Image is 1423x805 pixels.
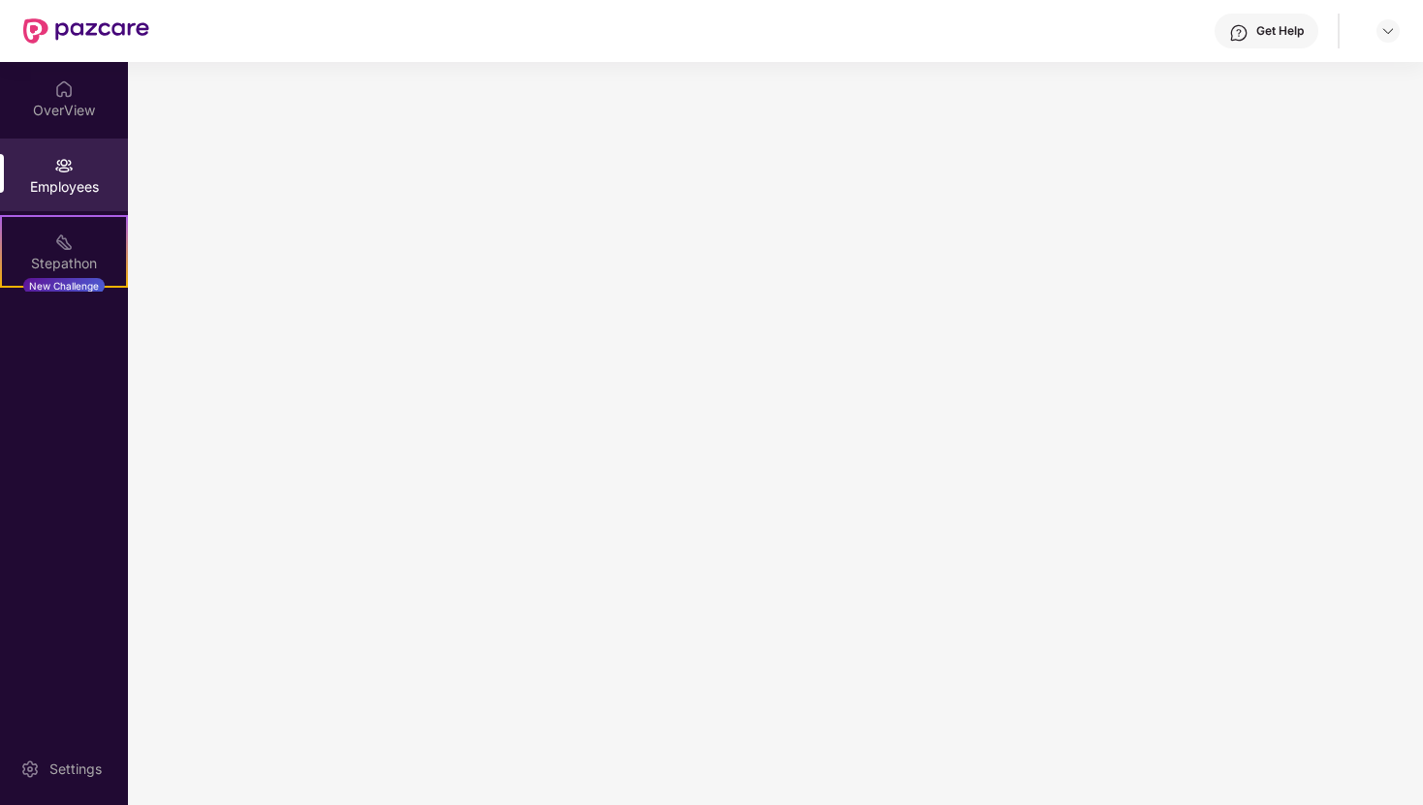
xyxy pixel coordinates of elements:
img: New Pazcare Logo [23,18,149,44]
div: Get Help [1256,23,1304,39]
img: svg+xml;base64,PHN2ZyB4bWxucz0iaHR0cDovL3d3dy53My5vcmcvMjAwMC9zdmciIHdpZHRoPSIyMSIgaGVpZ2h0PSIyMC... [54,232,74,252]
img: svg+xml;base64,PHN2ZyBpZD0iRW1wbG95ZWVzIiB4bWxucz0iaHR0cDovL3d3dy53My5vcmcvMjAwMC9zdmciIHdpZHRoPS... [54,156,74,175]
img: svg+xml;base64,PHN2ZyBpZD0iRHJvcGRvd24tMzJ4MzIiIHhtbG5zPSJodHRwOi8vd3d3LnczLm9yZy8yMDAwL3N2ZyIgd2... [1380,23,1396,39]
img: svg+xml;base64,PHN2ZyBpZD0iSGVscC0zMngzMiIgeG1sbnM9Imh0dHA6Ly93d3cudzMub3JnLzIwMDAvc3ZnIiB3aWR0aD... [1229,23,1249,43]
div: Stepathon [2,254,126,273]
div: Settings [44,759,108,779]
img: svg+xml;base64,PHN2ZyBpZD0iU2V0dGluZy0yMHgyMCIgeG1sbnM9Imh0dHA6Ly93d3cudzMub3JnLzIwMDAvc3ZnIiB3aW... [20,759,40,779]
img: svg+xml;base64,PHN2ZyBpZD0iSG9tZSIgeG1sbnM9Imh0dHA6Ly93d3cudzMub3JnLzIwMDAvc3ZnIiB3aWR0aD0iMjAiIG... [54,79,74,99]
div: New Challenge [23,278,105,294]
